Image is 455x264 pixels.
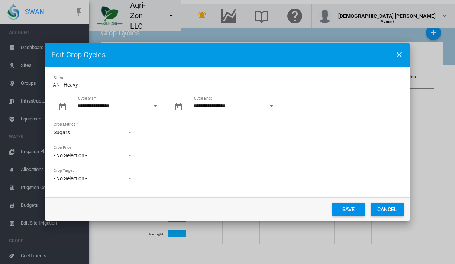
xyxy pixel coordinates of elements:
div: - No Selection - [54,152,87,158]
md-icon: icon-close [395,50,404,59]
button: md-calendar [55,100,70,115]
button: Open calendar [265,99,278,113]
div: AN - Heavy [53,81,402,89]
md-dialog: Sites AN ... [45,43,409,221]
md-select: Crop Metrics: Sugars [53,127,135,138]
button: Open calendar [149,99,162,113]
md-select: Crop Price: - No Selection - [53,150,135,161]
button: Cancel [371,203,404,216]
md-select: Crop Target: - No Selection - [53,173,135,184]
button: md-calendar [171,100,186,115]
button: icon-close [392,47,407,62]
div: Edit Crop Cycles [51,49,106,60]
div: Sugars [54,129,70,135]
button: Save [332,203,365,216]
div: - No Selection - [54,176,87,181]
span: Sites [53,75,63,80]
